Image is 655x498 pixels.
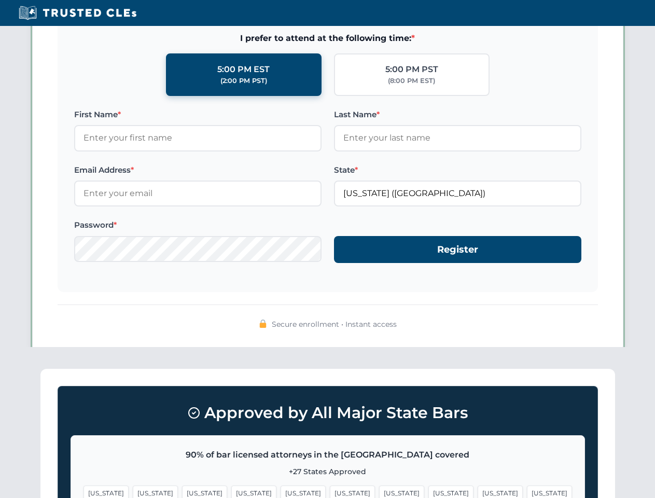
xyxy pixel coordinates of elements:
[217,63,270,76] div: 5:00 PM EST
[71,399,585,427] h3: Approved by All Major State Bars
[334,164,581,176] label: State
[220,76,267,86] div: (2:00 PM PST)
[334,236,581,264] button: Register
[83,466,572,477] p: +27 States Approved
[74,181,322,206] input: Enter your email
[74,125,322,151] input: Enter your first name
[334,108,581,121] label: Last Name
[83,448,572,462] p: 90% of bar licensed attorneys in the [GEOGRAPHIC_DATA] covered
[74,32,581,45] span: I prefer to attend at the following time:
[74,219,322,231] label: Password
[388,76,435,86] div: (8:00 PM EST)
[272,319,397,330] span: Secure enrollment • Instant access
[385,63,438,76] div: 5:00 PM PST
[74,108,322,121] label: First Name
[74,164,322,176] label: Email Address
[334,125,581,151] input: Enter your last name
[16,5,140,21] img: Trusted CLEs
[334,181,581,206] input: Colorado (CO)
[259,320,267,328] img: 🔒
